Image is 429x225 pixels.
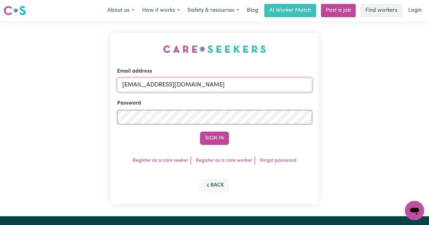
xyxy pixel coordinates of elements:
[200,132,229,145] button: Sign In
[200,179,229,192] button: Back
[103,4,138,17] button: About us
[133,158,188,163] a: Register as a care seeker
[4,4,26,17] a: Careseekers logo
[117,67,152,75] label: Email address
[4,5,26,16] img: Careseekers logo
[196,158,252,163] a: Register as a care worker
[243,4,262,17] a: Blog
[117,78,312,92] input: Email address
[184,4,243,17] button: Safety & resources
[138,4,184,17] button: How it works
[405,4,425,17] a: Login
[321,4,356,17] a: Post a job
[405,201,424,220] iframe: Button to launch messaging window
[361,4,402,17] a: Find workers
[117,99,141,107] label: Password
[260,158,297,163] a: Forgot password
[264,4,316,17] a: AI Worker Match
